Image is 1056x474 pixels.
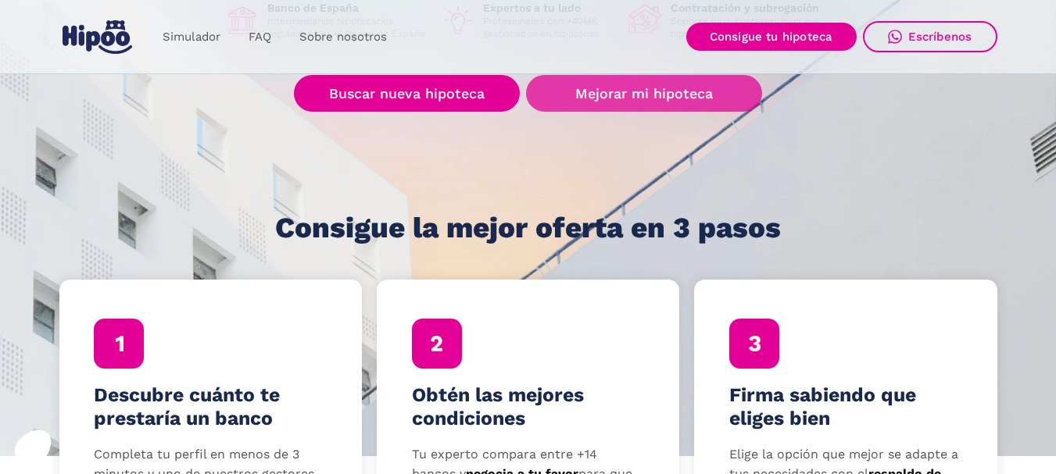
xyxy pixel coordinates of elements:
[294,75,520,112] a: Buscar nueva hipoteca
[275,212,781,244] h1: Consigue la mejor oferta en 3 pasos
[234,22,285,52] a: FAQ
[863,21,997,52] a: Escríbenos
[285,22,401,52] a: Sobre nosotros
[412,383,645,430] h4: Obtén las mejores condiciones
[526,75,761,112] a: Mejorar mi hipoteca
[149,22,234,52] a: Simulador
[908,30,972,44] div: Escríbenos
[94,383,327,430] h4: Descubre cuánto te prestaría un banco
[59,14,136,60] a: home
[729,383,962,430] h4: Firma sabiendo que eliges bien
[686,23,857,51] a: Consigue tu hipoteca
